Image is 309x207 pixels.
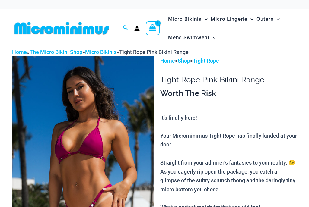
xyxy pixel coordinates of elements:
[119,49,189,55] span: Tight Rope Pink Bikini Range
[247,11,253,27] span: Menu Toggle
[166,9,297,48] nav: Site Navigation
[256,11,274,27] span: Outers
[160,56,297,65] p: > >
[168,30,210,45] span: Mens Swimwear
[12,49,189,55] span: » » »
[160,75,297,84] h1: Tight Rope Pink Bikini Range
[123,24,128,32] a: Search icon link
[211,11,247,27] span: Micro Lingerie
[167,28,217,47] a: Mens SwimwearMenu ToggleMenu Toggle
[255,10,281,28] a: OutersMenu ToggleMenu Toggle
[160,88,297,99] h3: Worth The Risk
[193,58,219,64] a: Tight Rope
[168,11,202,27] span: Micro Bikinis
[209,10,255,28] a: Micro LingerieMenu ToggleMenu Toggle
[12,49,27,55] a: Home
[178,58,190,64] a: Shop
[167,10,209,28] a: Micro BikinisMenu ToggleMenu Toggle
[12,21,111,35] img: MM SHOP LOGO FLAT
[202,11,208,27] span: Menu Toggle
[30,49,82,55] a: The Micro Bikini Shop
[134,26,140,31] a: Account icon link
[146,21,160,35] a: View Shopping Cart, empty
[210,30,216,45] span: Menu Toggle
[85,49,116,55] a: Micro Bikinis
[160,58,175,64] a: Home
[274,11,280,27] span: Menu Toggle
